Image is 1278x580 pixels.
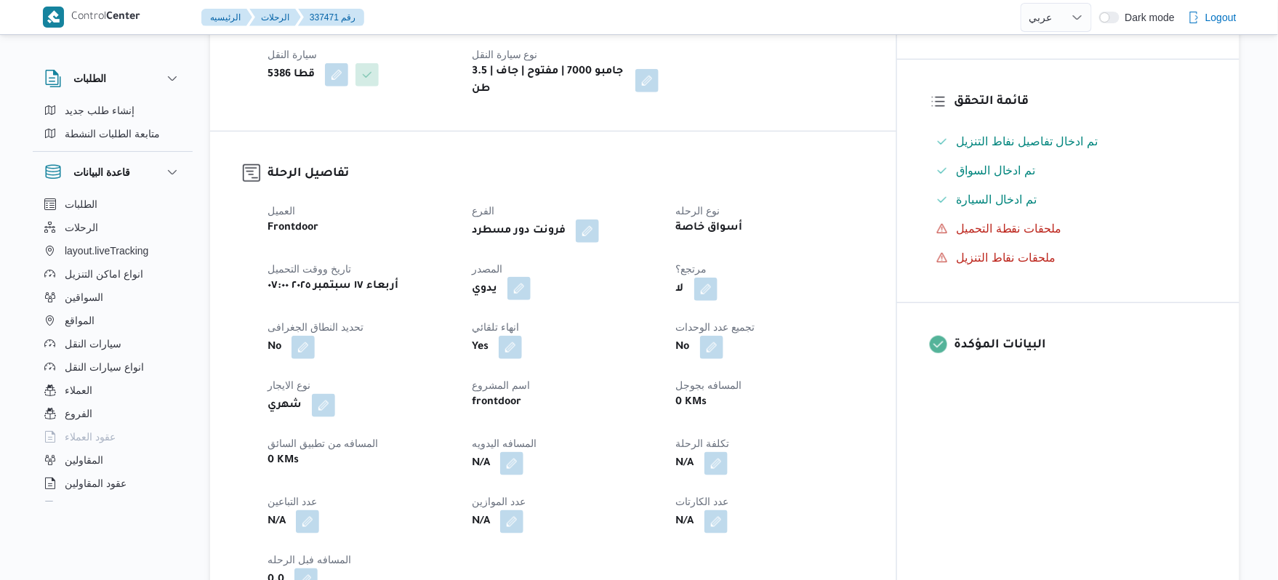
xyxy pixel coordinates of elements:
[39,355,187,379] button: انواع سيارات النقل
[676,455,694,472] b: N/A
[676,438,730,449] span: تكلفة الرحلة
[931,188,1207,212] button: تم ادخال السيارة
[65,265,143,283] span: انواع اماكن التنزيل
[268,321,363,333] span: تحديد النطاق الجغرافى
[268,219,318,237] b: Frontdoor
[957,193,1037,206] span: تم ادخال السيارة
[65,428,116,446] span: عقود العملاء
[957,220,1062,238] span: ملحقات نقطة التحميل
[268,513,286,531] b: N/A
[249,9,301,26] button: الرحلات
[268,554,351,565] span: المسافه فبل الرحله
[65,242,148,259] span: layout.liveTracking
[65,196,97,213] span: الطلبات
[44,164,181,181] button: قاعدة البيانات
[268,263,351,275] span: تاريخ ووقت التحميل
[65,405,92,422] span: الفروع
[268,339,281,356] b: No
[676,205,720,217] span: نوع الرحله
[957,162,1036,180] span: تم ادخال السواق
[65,451,103,469] span: المقاولين
[268,278,398,295] b: أربعاء ١٧ سبتمبر ٢٠٢٥ ٠٧:٠٠
[676,219,743,237] b: أسواق خاصة
[268,438,379,449] span: المسافه من تطبيق السائق
[676,379,742,391] span: المسافه بجوجل
[268,49,317,60] span: سيارة النقل
[931,246,1207,270] button: ملحقات نقاط التنزيل
[43,7,64,28] img: X8yXhbKr1z7QwAAAABJRU5ErkJggg==
[955,336,1207,355] h3: البيانات المؤكدة
[65,498,125,515] span: اجهزة التليفون
[676,281,684,298] b: لا
[676,339,690,356] b: No
[472,263,502,275] span: المصدر
[676,321,755,333] span: تجميع عدد الوحدات
[65,289,103,306] span: السواقين
[472,496,526,507] span: عدد الموازين
[298,9,364,26] button: 337471 رقم
[268,66,315,84] b: قطا 5386
[1120,12,1175,23] span: Dark mode
[472,281,497,298] b: يدوي
[955,92,1207,112] h3: قائمة التحقق
[65,358,144,376] span: انواع سيارات النقل
[39,309,187,332] button: المواقع
[106,12,140,23] b: Center
[268,496,317,507] span: عدد التباعين
[268,205,295,217] span: العميل
[44,70,181,87] button: الطلبات
[39,495,187,518] button: اجهزة التليفون
[472,321,519,333] span: انهاء تلقائي
[957,133,1098,150] span: تم ادخال تفاصيل نفاط التنزيل
[472,513,490,531] b: N/A
[957,222,1062,235] span: ملحقات نقطة التحميل
[1205,9,1237,26] span: Logout
[15,522,61,565] iframe: chat widget
[957,135,1098,148] span: تم ادخال تفاصيل نفاط التنزيل
[472,49,538,60] span: نوع سيارة النقل
[39,122,187,145] button: متابعة الطلبات النشطة
[65,125,160,142] span: متابعة الطلبات النشطة
[472,205,494,217] span: الفرع
[65,335,121,353] span: سيارات النقل
[472,339,489,356] b: Yes
[931,130,1207,153] button: تم ادخال تفاصيل نفاط التنزيل
[268,397,302,414] b: شهري
[39,402,187,425] button: الفروع
[39,332,187,355] button: سيارات النقل
[65,219,98,236] span: الرحلات
[65,312,95,329] span: المواقع
[676,496,729,507] span: عدد الكارتات
[201,9,252,26] button: الرئيسيه
[39,193,187,216] button: الطلبات
[957,164,1036,177] span: تم ادخال السواق
[39,472,187,495] button: عقود المقاولين
[931,159,1207,182] button: تم ادخال السواق
[73,164,130,181] h3: قاعدة البيانات
[957,191,1037,209] span: تم ادخال السيارة
[65,102,134,119] span: إنشاء طلب جديد
[39,262,187,286] button: انواع اماكن التنزيل
[39,448,187,472] button: المقاولين
[1182,3,1242,32] button: Logout
[472,222,566,240] b: فرونت دور مسطرد
[676,513,694,531] b: N/A
[39,216,187,239] button: الرحلات
[676,263,707,275] span: مرتجع؟
[472,379,530,391] span: اسم المشروع
[65,475,126,492] span: عقود المقاولين
[472,438,536,449] span: المسافه اليدويه
[268,164,864,184] h3: تفاصيل الرحلة
[39,425,187,448] button: عقود العملاء
[931,217,1207,241] button: ملحقات نقطة التحميل
[65,382,92,399] span: العملاء
[268,452,299,470] b: 0 KMs
[39,379,187,402] button: العملاء
[33,99,193,151] div: الطلبات
[33,193,193,507] div: قاعدة البيانات
[472,63,625,98] b: جامبو 7000 | مفتوح | جاف | 3.5 طن
[957,249,1056,267] span: ملحقات نقاط التنزيل
[957,251,1056,264] span: ملحقات نقاط التنزيل
[472,455,490,472] b: N/A
[472,394,521,411] b: frontdoor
